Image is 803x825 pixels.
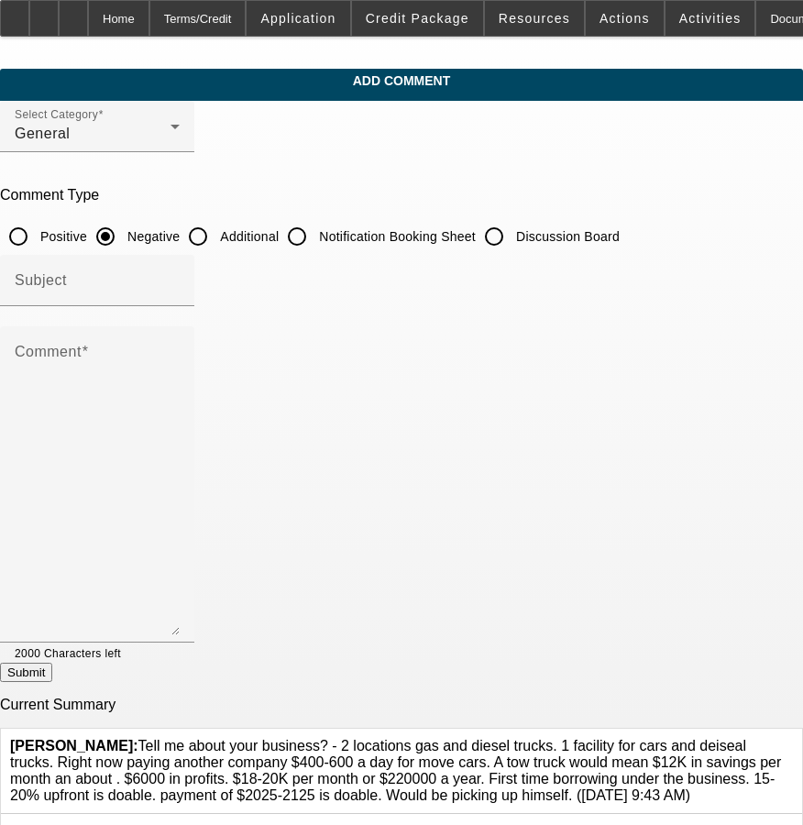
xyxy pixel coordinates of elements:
span: Tell me about your business? - 2 locations gas and diesel trucks. 1 facility for cars and deiseal... [10,738,781,803]
span: Activities [679,11,742,26]
label: Positive [37,227,87,246]
mat-hint: 2000 Characters left [15,643,121,663]
label: Negative [124,227,180,246]
button: Credit Package [352,1,483,36]
mat-label: Subject [15,272,67,288]
mat-label: Comment [15,344,82,359]
b: [PERSON_NAME]: [10,738,138,753]
label: Additional [216,227,279,246]
span: Application [260,11,335,26]
label: Discussion Board [512,227,620,246]
button: Actions [586,1,664,36]
span: Credit Package [366,11,469,26]
button: Resources [485,1,584,36]
button: Activities [665,1,755,36]
label: Notification Booking Sheet [315,227,476,246]
button: Application [247,1,349,36]
mat-label: Select Category [15,109,98,121]
span: Resources [499,11,570,26]
span: Actions [599,11,650,26]
span: General [15,126,70,141]
span: Add Comment [14,73,789,88]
